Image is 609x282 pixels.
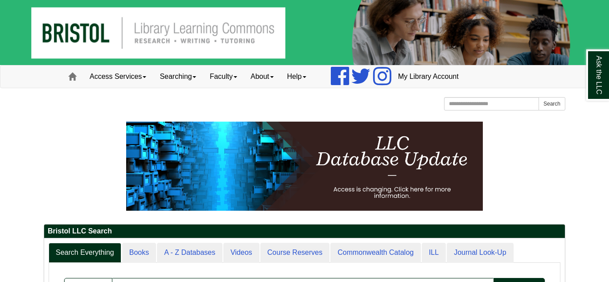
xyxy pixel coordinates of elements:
a: Search Everything [49,243,121,263]
a: Searching [153,65,203,88]
a: Faculty [203,65,244,88]
a: ILL [422,243,446,263]
a: Access Services [83,65,153,88]
h2: Bristol LLC Search [44,225,565,238]
a: Commonwealth Catalog [330,243,421,263]
a: A - Z Databases [157,243,222,263]
a: Course Reserves [260,243,330,263]
a: Journal Look-Up [447,243,513,263]
img: HTML tutorial [126,122,483,211]
a: Help [280,65,313,88]
button: Search [539,97,565,110]
a: About [244,65,280,88]
a: Videos [223,243,259,263]
a: My Library Account [391,65,465,88]
a: Books [122,243,156,263]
